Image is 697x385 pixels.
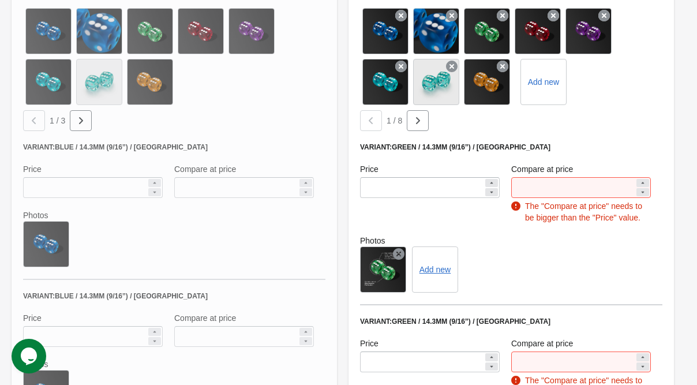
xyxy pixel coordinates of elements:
[360,235,662,246] label: Photos
[12,339,48,373] iframe: chat widget
[511,163,573,175] label: Compare at price
[419,265,451,274] button: Add new
[528,76,559,88] label: Add new
[511,338,573,349] label: Compare at price
[360,163,379,175] label: Price
[360,338,379,349] label: Price
[387,116,402,125] span: 1 / 8
[511,200,651,223] div: The "Compare at price" needs to be bigger than the "Price" value.
[50,116,65,125] span: 1 / 3
[360,317,662,326] div: Variant: Green / 14.3mm (9/16”) / [GEOGRAPHIC_DATA]
[360,143,662,152] div: Variant: Green / 14.3mm (9/16”) / [GEOGRAPHIC_DATA]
